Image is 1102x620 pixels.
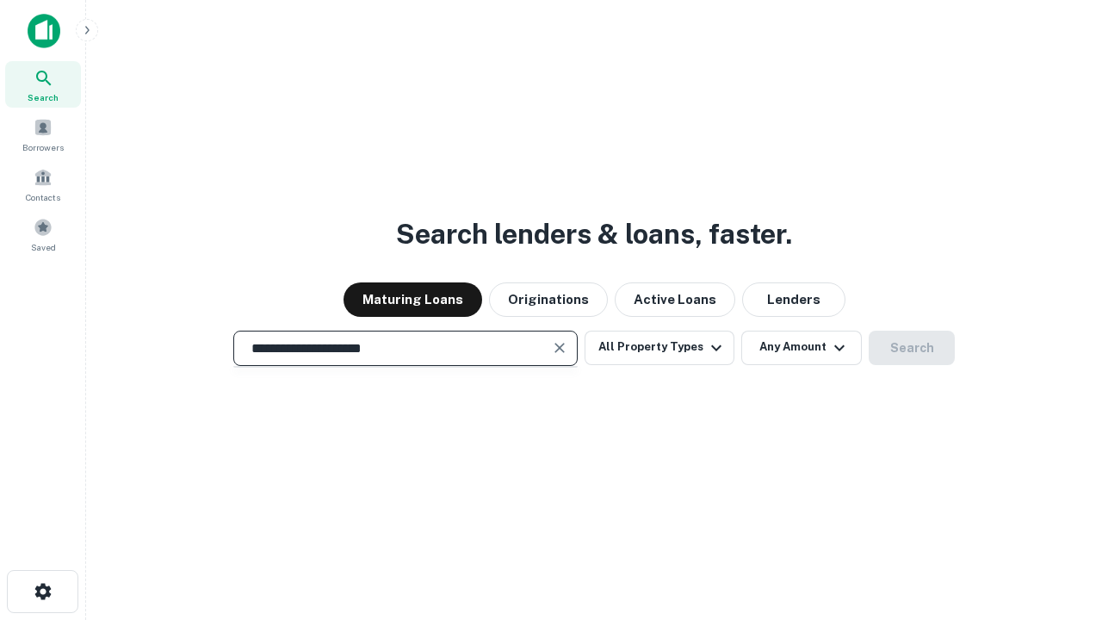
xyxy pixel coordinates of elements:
[22,140,64,154] span: Borrowers
[1016,482,1102,565] iframe: Chat Widget
[741,331,862,365] button: Any Amount
[26,190,60,204] span: Contacts
[396,214,792,255] h3: Search lenders & loans, faster.
[5,111,81,158] a: Borrowers
[548,336,572,360] button: Clear
[28,90,59,104] span: Search
[742,282,845,317] button: Lenders
[5,161,81,208] a: Contacts
[31,240,56,254] span: Saved
[615,282,735,317] button: Active Loans
[344,282,482,317] button: Maturing Loans
[585,331,734,365] button: All Property Types
[5,61,81,108] a: Search
[5,211,81,257] a: Saved
[489,282,608,317] button: Originations
[28,14,60,48] img: capitalize-icon.png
